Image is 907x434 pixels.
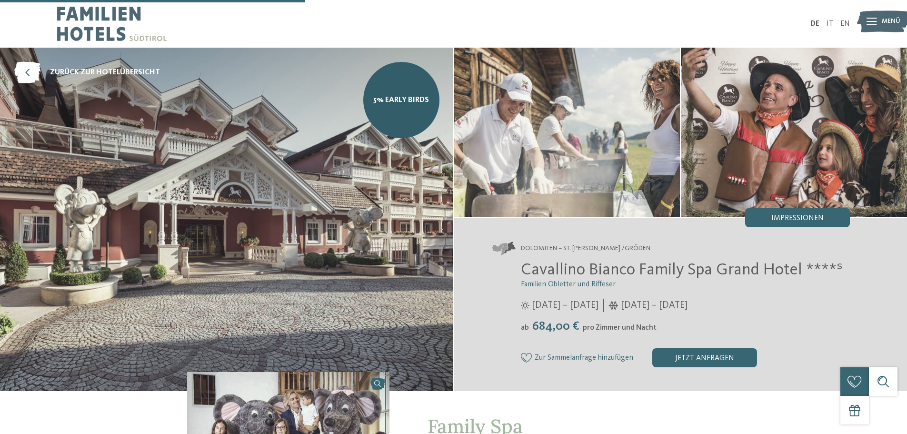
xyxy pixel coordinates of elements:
[532,299,598,312] span: [DATE] – [DATE]
[810,20,819,28] a: DE
[583,324,657,332] span: pro Zimmer und Nacht
[621,299,688,312] span: [DATE] – [DATE]
[521,262,843,278] span: Cavallino Bianco Family Spa Grand Hotel ****ˢ
[521,324,529,332] span: ab
[882,17,900,26] span: Menü
[530,320,582,333] span: 684,00 €
[771,214,824,222] span: Impressionen
[535,354,633,363] span: Zur Sammelanfrage hinzufügen
[681,48,907,217] img: Im Familienhotel in St. Ulrich in Gröden wunschlos glücklich
[521,301,529,310] i: Öffnungszeiten im Sommer
[652,348,757,367] div: jetzt anfragen
[521,244,650,253] span: Dolomiten – St. [PERSON_NAME] /Gröden
[50,67,160,78] span: zurück zur Hotelübersicht
[608,301,618,310] i: Öffnungszeiten im Winter
[373,95,429,105] span: 5% Early Birds
[827,20,833,28] a: IT
[363,62,439,138] a: 5% Early Birds
[454,48,680,217] img: Im Familienhotel in St. Ulrich in Gröden wunschlos glücklich
[521,281,616,288] span: Familien Obletter und Riffeser
[840,20,850,28] a: EN
[14,62,160,83] a: zurück zur Hotelübersicht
